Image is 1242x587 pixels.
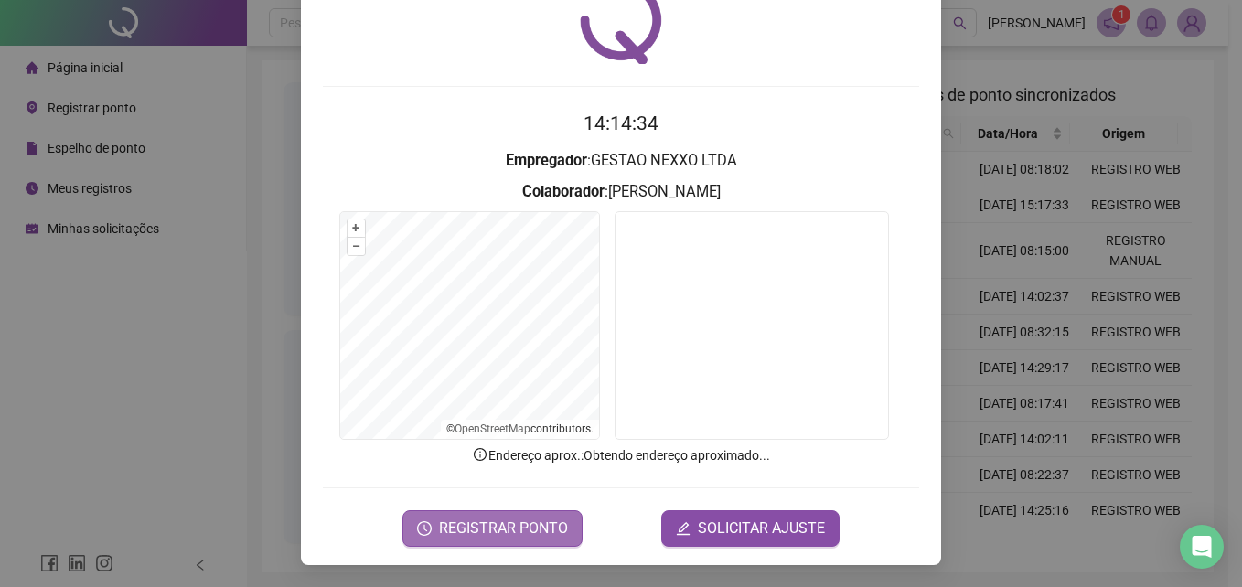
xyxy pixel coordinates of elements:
[402,510,583,547] button: REGISTRAR PONTO
[472,446,488,463] span: info-circle
[676,521,691,536] span: edit
[348,238,365,255] button: –
[323,149,919,173] h3: : GESTAO NEXXO LTDA
[661,510,840,547] button: editSOLICITAR AJUSTE
[439,518,568,539] span: REGISTRAR PONTO
[446,422,594,435] li: © contributors.
[348,219,365,237] button: +
[455,422,530,435] a: OpenStreetMap
[417,521,432,536] span: clock-circle
[522,183,605,200] strong: Colaborador
[506,152,587,169] strong: Empregador
[698,518,825,539] span: SOLICITAR AJUSTE
[323,180,919,204] h3: : [PERSON_NAME]
[584,112,658,134] time: 14:14:34
[323,445,919,465] p: Endereço aprox. : Obtendo endereço aproximado...
[1180,525,1224,569] div: Open Intercom Messenger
